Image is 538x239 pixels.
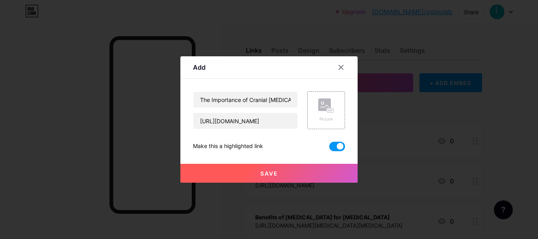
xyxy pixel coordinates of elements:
button: Save [180,164,358,183]
div: Make this a highlighted link [193,142,263,151]
input: URL [193,113,297,129]
input: Title [193,92,297,107]
span: Save [260,170,278,177]
div: Picture [318,116,334,122]
div: Add [193,63,206,72]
